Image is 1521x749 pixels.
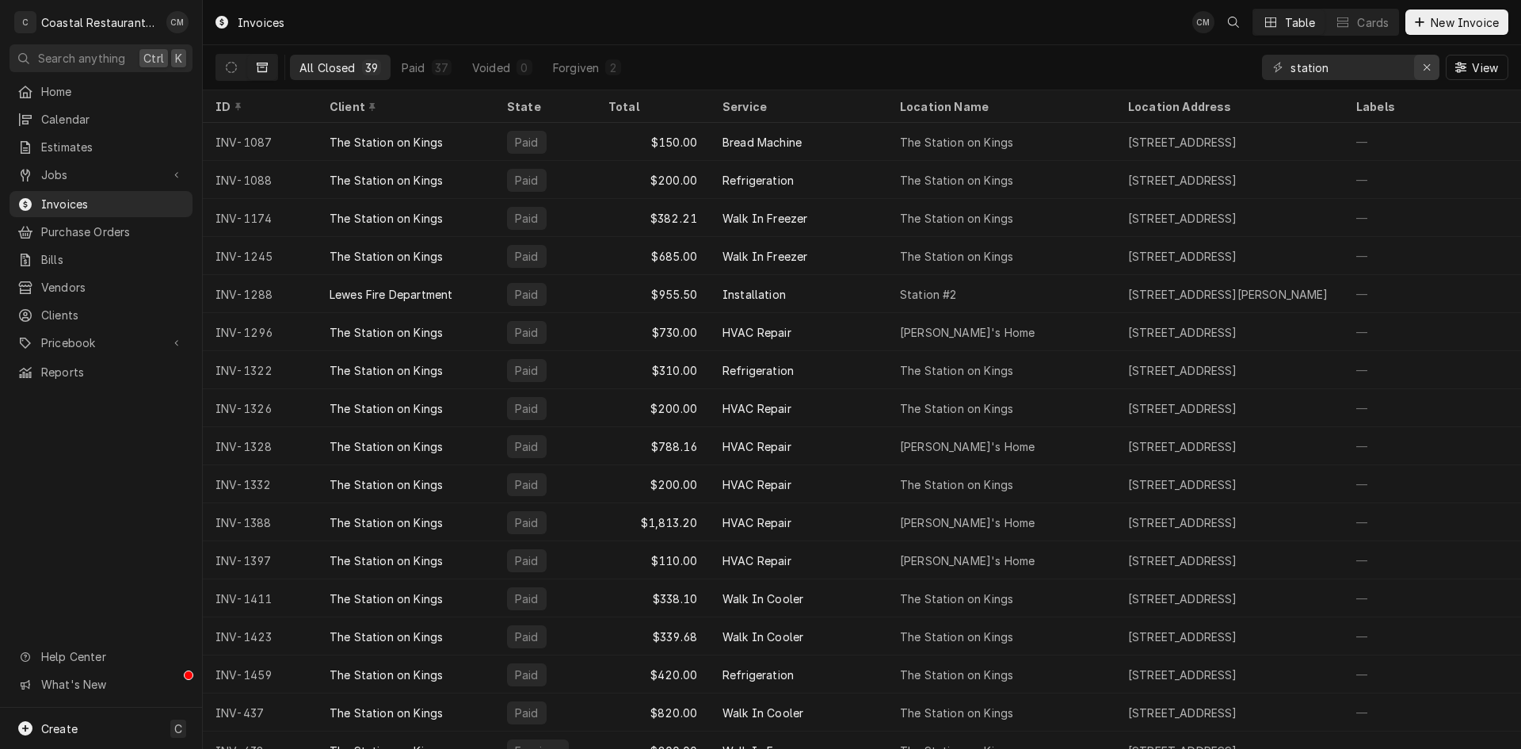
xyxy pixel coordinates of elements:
[1128,248,1237,265] div: [STREET_ADDRESS]
[203,351,317,389] div: INV-1322
[215,98,301,115] div: ID
[472,59,510,76] div: Voided
[330,134,443,151] div: The Station on Kings
[900,286,957,303] div: Station #2
[41,251,185,268] span: Bills
[1357,14,1389,31] div: Cards
[507,98,583,115] div: State
[41,111,185,128] span: Calendar
[900,400,1013,417] div: The Station on Kings
[41,334,161,351] span: Pricebook
[596,199,710,237] div: $382.21
[41,279,185,296] span: Vendors
[41,224,185,240] span: Purchase Orders
[596,123,710,161] div: $150.00
[722,362,794,379] div: Refrigeration
[14,11,36,33] div: C
[900,514,1035,531] div: [PERSON_NAME]'s Home
[41,722,78,736] span: Create
[596,579,710,617] div: $338.10
[513,705,540,721] div: Paid
[722,172,794,189] div: Refrigeration
[10,330,193,356] a: Go to Pricebook
[513,667,540,683] div: Paid
[722,324,791,341] div: HVAC Repair
[10,191,193,217] a: Invoices
[41,364,185,380] span: Reports
[10,44,193,72] button: Search anythingCtrlK
[1192,11,1214,33] div: Chad McMaster's Avatar
[330,98,478,115] div: Client
[900,134,1013,151] div: The Station on Kings
[203,275,317,313] div: INV-1288
[203,199,317,237] div: INV-1174
[596,275,710,313] div: $955.50
[10,219,193,245] a: Purchase Orders
[14,11,36,33] div: Coastal Restaurant Repair's Avatar
[900,438,1035,455] div: [PERSON_NAME]'s Home
[722,438,791,455] div: HVAC Repair
[900,590,1013,607] div: The Station on Kings
[520,59,529,76] div: 0
[1128,590,1237,607] div: [STREET_ADDRESS]
[203,694,317,732] div: INV-437
[1128,134,1237,151] div: [STREET_ADDRESS]
[203,579,317,617] div: INV-1411
[900,476,1013,493] div: The Station on Kings
[900,98,1100,115] div: Location Name
[203,541,317,579] div: INV-1397
[513,248,540,265] div: Paid
[143,50,164,67] span: Ctrl
[41,14,158,31] div: Coastal Restaurant Repair
[330,210,443,227] div: The Station on Kings
[900,362,1013,379] div: The Station on Kings
[513,172,540,189] div: Paid
[1221,10,1246,35] button: Open search
[513,514,540,531] div: Paid
[1128,362,1237,379] div: [STREET_ADDRESS]
[596,351,710,389] div: $310.00
[41,307,185,323] span: Clients
[513,210,540,227] div: Paid
[1128,705,1237,721] div: [STREET_ADDRESS]
[203,123,317,161] div: INV-1087
[38,50,125,67] span: Search anything
[10,106,193,132] a: Calendar
[722,248,807,265] div: Walk In Freezer
[596,237,710,275] div: $685.00
[41,648,183,665] span: Help Center
[900,629,1013,645] div: The Station on Kings
[330,324,443,341] div: The Station on Kings
[596,161,710,199] div: $200.00
[1446,55,1508,80] button: View
[513,134,540,151] div: Paid
[1128,514,1237,531] div: [STREET_ADDRESS]
[608,98,694,115] div: Total
[1192,11,1214,33] div: CM
[513,476,540,493] div: Paid
[203,503,317,541] div: INV-1388
[10,246,193,273] a: Bills
[10,134,193,160] a: Estimates
[1128,629,1237,645] div: [STREET_ADDRESS]
[330,476,443,493] div: The Station on Kings
[10,274,193,300] a: Vendors
[900,172,1013,189] div: The Station on Kings
[513,324,540,341] div: Paid
[330,400,443,417] div: The Station on Kings
[203,313,317,351] div: INV-1296
[203,237,317,275] div: INV-1245
[596,465,710,503] div: $200.00
[1428,14,1502,31] span: New Invoice
[41,676,183,693] span: What's New
[900,248,1013,265] div: The Station on Kings
[722,514,791,531] div: HVAC Repair
[1128,324,1237,341] div: [STREET_ADDRESS]
[596,503,710,541] div: $1,813.20
[900,705,1013,721] div: The Station on Kings
[900,324,1035,341] div: [PERSON_NAME]'s Home
[1128,400,1237,417] div: [STREET_ADDRESS]
[203,617,317,655] div: INV-1423
[596,427,710,465] div: $788.16
[513,590,540,607] div: Paid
